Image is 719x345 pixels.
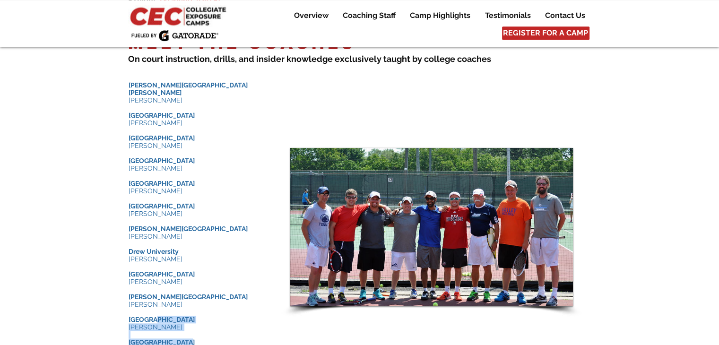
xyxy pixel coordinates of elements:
[129,255,182,263] span: [PERSON_NAME]
[287,10,335,21] a: Overview
[129,316,195,323] span: [GEOGRAPHIC_DATA]
[279,10,592,21] nav: Site
[131,30,218,41] img: Fueled by Gatorade.png
[289,10,333,21] p: Overview
[340,54,491,64] span: xclusively taught by college coaches
[480,10,536,21] p: Testimonials
[403,10,477,21] a: Camp Highlights
[129,301,182,308] span: [PERSON_NAME]
[129,164,182,172] span: [PERSON_NAME]
[405,10,475,21] p: Camp Highlights
[129,187,182,195] span: [PERSON_NAME]
[129,225,248,233] span: [PERSON_NAME][GEOGRAPHIC_DATA]
[129,248,179,255] span: Drew University
[129,142,182,149] span: [PERSON_NAME]
[129,96,182,104] span: [PERSON_NAME]
[336,10,402,21] a: Coaching Staff
[129,233,182,240] span: [PERSON_NAME]
[128,54,235,64] span: On court instruction, drills
[129,270,195,278] span: [GEOGRAPHIC_DATA]
[129,119,182,127] span: [PERSON_NAME]
[502,26,589,40] a: REGISTER FOR A CAMP
[503,28,588,38] span: REGISTER FOR A CAMP
[129,293,248,301] span: [PERSON_NAME][GEOGRAPHIC_DATA]
[129,180,195,187] span: [GEOGRAPHIC_DATA]
[129,134,195,142] span: [GEOGRAPHIC_DATA]
[129,112,195,119] span: [GEOGRAPHIC_DATA]
[129,157,195,164] span: [GEOGRAPHIC_DATA]
[235,54,340,64] span: , and insider knowledge e
[129,278,182,285] span: [PERSON_NAME]
[128,5,230,26] img: CEC Logo Primary_edited.jpg
[290,148,573,306] div: Slide show gallery
[478,10,537,21] a: Testimonials
[129,323,182,331] span: [PERSON_NAME]
[129,202,195,210] span: [GEOGRAPHIC_DATA]
[338,10,400,21] p: Coaching Staff
[129,210,182,217] span: [PERSON_NAME]
[129,81,248,96] span: [PERSON_NAME][GEOGRAPHIC_DATA][PERSON_NAME]
[538,10,592,21] a: Contact Us
[540,10,590,21] p: Contact Us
